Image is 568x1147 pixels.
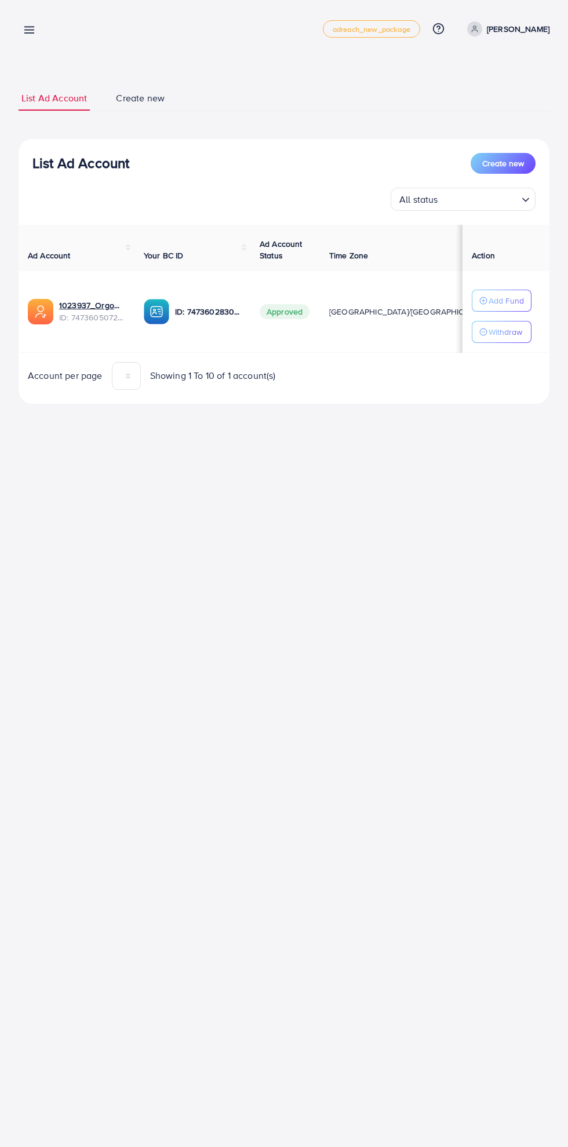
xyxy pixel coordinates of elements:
p: ID: 7473602830218166288 [175,305,241,319]
span: Showing 1 To 10 of 1 account(s) [150,369,276,382]
span: Time Zone [329,250,368,261]
button: Create new [471,153,536,174]
span: [GEOGRAPHIC_DATA]/[GEOGRAPHIC_DATA] [329,306,490,317]
span: Your BC ID [144,250,184,261]
span: Create new [116,92,165,105]
h3: List Ad Account [32,155,129,171]
img: ic-ads-acc.e4c84228.svg [28,299,53,324]
p: Add Fund [489,294,524,308]
button: Add Fund [472,290,531,312]
span: Create new [482,158,524,169]
span: Account per page [28,369,103,382]
span: Ad Account Status [260,238,303,261]
p: [PERSON_NAME] [487,22,549,36]
div: <span class='underline'>1023937_OrgoNutrients - Ads Manager_1740084299738</span></br>747360507256... [59,299,125,323]
div: Search for option [391,188,536,211]
button: Withdraw [472,321,531,343]
span: Ad Account [28,250,71,261]
span: adreach_new_package [333,25,410,33]
a: adreach_new_package [323,20,420,38]
img: ic-ba-acc.ded83a64.svg [144,299,169,324]
span: List Ad Account [21,92,87,105]
span: Approved [260,304,310,319]
input: Search for option [442,189,517,208]
span: ID: 7473605072568762385 [59,312,125,323]
p: Withdraw [489,325,522,339]
span: Action [472,250,495,261]
a: 1023937_OrgoNutrients - Ads Manager_1740084299738 [59,299,125,311]
a: [PERSON_NAME] [463,21,549,36]
span: All status [397,191,440,208]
